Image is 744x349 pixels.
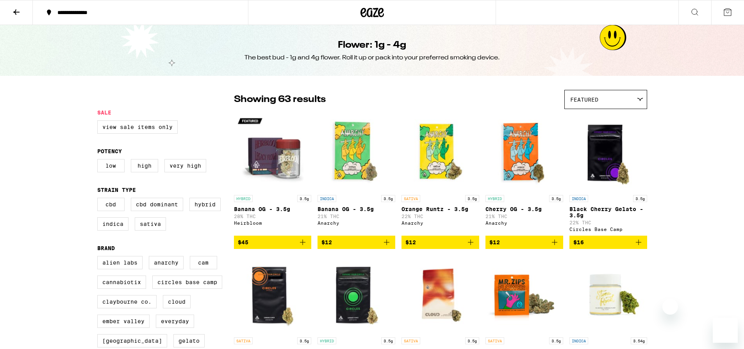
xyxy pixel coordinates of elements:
[234,93,326,106] p: Showing 63 results
[401,236,479,249] button: Add to bag
[485,113,563,236] a: Open page for Cherry OG - 3.5g from Anarchy
[234,236,312,249] button: Add to bag
[234,220,312,226] div: Heirbloom
[234,113,312,236] a: Open page for Banana OG - 3.5g from Heirbloom
[485,236,563,249] button: Add to bag
[573,239,584,245] span: $16
[149,256,184,269] label: Anarchy
[97,334,167,347] label: [GEOGRAPHIC_DATA]
[97,245,115,251] legend: Brand
[569,206,647,218] p: Black Cherry Gelato - 3.5g
[549,337,563,344] p: 3.5g
[633,195,647,202] p: 3.5g
[713,318,738,343] iframe: Button to launch messaging window
[569,337,588,344] p: INDICA
[234,337,253,344] p: SATIVA
[318,195,336,202] p: INDICA
[190,256,217,269] label: CAM
[318,337,336,344] p: HYBRID
[401,206,479,212] p: Orange Runtz - 3.5g
[297,337,311,344] p: 3.5g
[549,195,563,202] p: 3.5g
[631,337,647,344] p: 3.54g
[569,255,647,333] img: Stone Road - Papaya Kush - 3.54g
[297,195,311,202] p: 3.5g
[485,206,563,212] p: Cherry OG - 3.5g
[401,214,479,219] p: 22% THC
[381,195,395,202] p: 3.5g
[97,217,128,231] label: Indica
[401,113,479,191] img: Anarchy - Orange Runtz - 3.5g
[569,113,647,191] img: Circles Base Camp - Black Cherry Gelato - 3.5g
[234,214,312,219] p: 28% THC
[569,236,647,249] button: Add to bag
[97,256,143,269] label: Alien Labs
[97,148,122,154] legend: Potency
[381,337,395,344] p: 3.5g
[97,159,125,172] label: Low
[569,113,647,236] a: Open page for Black Cherry Gelato - 3.5g from Circles Base Camp
[97,187,136,193] legend: Strain Type
[244,54,500,62] div: The best bud - 1g and 4g flower. Roll it up or pack into your preferred smoking device.
[465,195,479,202] p: 3.5g
[401,255,479,333] img: Cloud - Amnesia Lemon - 3.5g
[485,255,563,333] img: Mr. Zips - Sunshine Punch - 3.5g
[485,113,563,191] img: Anarchy - Cherry OG - 3.5g
[97,120,178,134] label: View Sale Items Only
[321,239,332,245] span: $12
[131,198,183,211] label: CBD Dominant
[401,113,479,236] a: Open page for Orange Runtz - 3.5g from Anarchy
[401,195,420,202] p: SATIVA
[97,198,125,211] label: CBD
[318,255,395,333] img: Circles Base Camp - Headband - 3.5g
[156,315,194,328] label: Everyday
[401,220,479,226] div: Anarchy
[97,109,111,116] legend: Sale
[485,337,504,344] p: SATIVA
[489,239,500,245] span: $12
[164,159,206,172] label: Very High
[163,295,191,308] label: Cloud
[97,276,146,289] label: Cannabiotix
[97,295,157,308] label: Claybourne Co.
[465,337,479,344] p: 3.5g
[318,220,395,226] div: Anarchy
[234,195,253,202] p: HYBRID
[97,315,150,328] label: Ember Valley
[569,195,588,202] p: INDICA
[485,195,504,202] p: HYBRID
[189,198,221,211] label: Hybrid
[173,334,205,347] label: Gelato
[662,299,678,315] iframe: Close message
[131,159,158,172] label: High
[135,217,166,231] label: Sativa
[318,236,395,249] button: Add to bag
[401,337,420,344] p: SATIVA
[338,39,406,52] h1: Flower: 1g - 4g
[318,206,395,212] p: Banana OG - 3.5g
[234,255,312,333] img: Circles Base Camp - Sunblessed Blue - 3.5g
[569,227,647,232] div: Circles Base Camp
[485,220,563,226] div: Anarchy
[318,214,395,219] p: 21% THC
[234,206,312,212] p: Banana OG - 3.5g
[318,113,395,236] a: Open page for Banana OG - 3.5g from Anarchy
[152,276,222,289] label: Circles Base Camp
[570,97,598,103] span: Featured
[405,239,416,245] span: $12
[238,239,248,245] span: $45
[569,220,647,225] p: 22% THC
[485,214,563,219] p: 21% THC
[234,113,312,191] img: Heirbloom - Banana OG - 3.5g
[318,113,395,191] img: Anarchy - Banana OG - 3.5g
